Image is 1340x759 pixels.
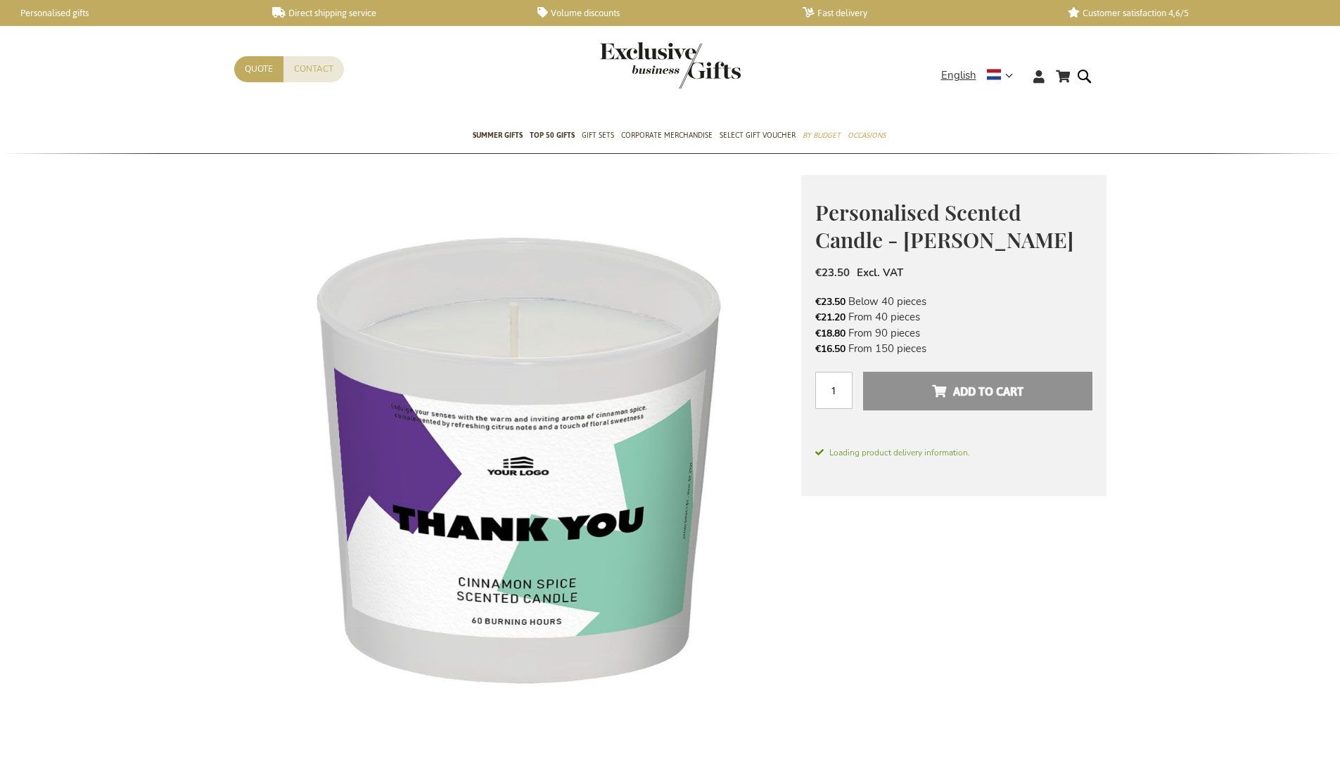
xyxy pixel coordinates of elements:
[537,7,780,19] a: Volume discounts
[600,42,741,89] img: Exclusive Business gifts logo
[621,128,713,143] span: Corporate Merchandise
[941,67,976,84] span: English
[234,56,283,82] a: Quote
[582,119,614,154] a: Gift Sets
[848,128,886,143] span: Occasions
[815,341,1092,356] li: From 150 pieces
[720,128,796,143] span: Select Gift Voucher
[848,119,886,154] a: Occasions
[473,119,523,154] a: Summer Gifts
[857,266,903,280] span: Excl. VAT
[600,42,670,89] a: store logo
[473,128,523,143] span: Summer Gifts
[815,309,1092,325] li: From 40 pieces
[530,128,575,143] span: TOP 50 Gifts
[815,446,1092,459] span: Loading product delivery information.
[7,7,250,19] a: Personalised gifts
[530,119,575,154] a: TOP 50 Gifts
[815,325,1092,341] li: From 90 pieces
[272,7,515,19] a: Direct shipping service
[582,128,614,143] span: Gift Sets
[815,311,846,324] span: €21.20
[1068,7,1310,19] a: Customer satisfaction 4,6/5
[815,372,853,409] input: Qty
[803,7,1045,19] a: Fast delivery
[815,327,846,340] span: €18.80
[283,56,344,82] a: Contact
[815,266,850,280] span: €23.50
[815,294,1092,309] li: Below 40 pieces
[815,198,1073,254] span: Personalised Scented Candle - [PERSON_NAME]
[720,119,796,154] a: Select Gift Voucher
[803,128,841,143] span: By Budget
[815,295,846,309] span: €23.50
[803,119,841,154] a: By Budget
[815,342,846,356] span: €16.50
[234,175,801,741] img: Personalised Scented Candle - White Matt
[621,119,713,154] a: Corporate Merchandise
